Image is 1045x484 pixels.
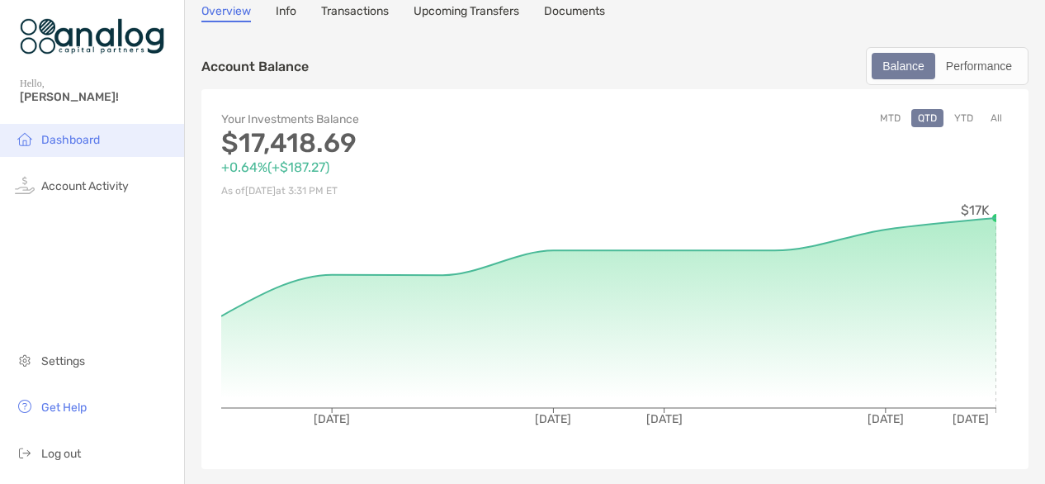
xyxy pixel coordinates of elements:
[948,109,980,127] button: YTD
[221,133,615,154] p: $17,418.69
[276,4,296,22] a: Info
[873,109,907,127] button: MTD
[646,412,683,426] tspan: [DATE]
[201,56,309,77] p: Account Balance
[544,4,605,22] a: Documents
[866,47,1028,85] div: segmented control
[41,133,100,147] span: Dashboard
[201,4,251,22] a: Overview
[984,109,1009,127] button: All
[41,447,81,461] span: Log out
[20,7,164,66] img: Zoe Logo
[221,109,615,130] p: Your Investments Balance
[221,181,615,202] p: As of [DATE] at 3:31 PM ET
[868,412,904,426] tspan: [DATE]
[414,4,519,22] a: Upcoming Transfers
[15,175,35,195] img: activity icon
[535,412,571,426] tspan: [DATE]
[937,55,1021,78] div: Performance
[41,354,85,368] span: Settings
[41,179,129,193] span: Account Activity
[15,350,35,370] img: settings icon
[314,412,350,426] tspan: [DATE]
[321,4,389,22] a: Transactions
[873,55,934,78] div: Balance
[15,443,35,463] img: logout icon
[221,157,615,178] p: +0.64% ( +$187.27 )
[961,202,990,218] tspan: $17K
[911,109,943,127] button: QTD
[20,90,174,104] span: [PERSON_NAME]!
[15,129,35,149] img: household icon
[15,396,35,416] img: get-help icon
[953,412,989,426] tspan: [DATE]
[41,401,87,415] span: Get Help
